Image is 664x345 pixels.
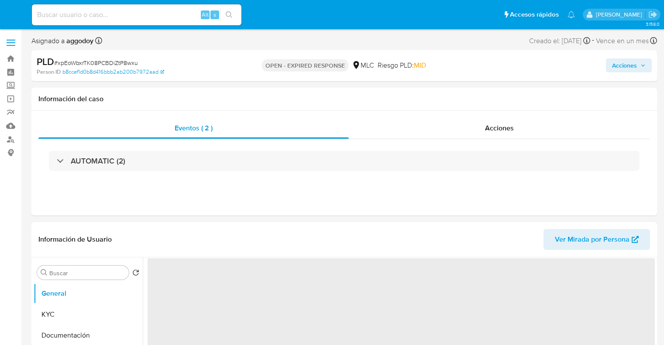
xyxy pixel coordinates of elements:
[34,283,143,304] button: General
[71,156,125,166] h3: AUTOMATIC (2)
[38,95,650,103] h1: Información del caso
[555,229,630,250] span: Ver Mirada por Persona
[510,10,559,19] span: Accesos rápidos
[213,10,216,19] span: s
[38,235,112,244] h1: Información de Usuario
[65,36,93,46] b: aggodoy
[378,61,426,70] span: Riesgo PLD:
[49,269,125,277] input: Buscar
[606,58,652,72] button: Acciones
[529,35,590,47] div: Creado el: [DATE]
[32,9,241,20] input: Buscar usuario o caso...
[34,304,143,325] button: KYC
[612,58,637,72] span: Acciones
[592,35,594,47] span: -
[132,269,139,279] button: Volver al orden por defecto
[596,36,649,46] span: Vence en un mes
[220,9,238,21] button: search-icon
[49,151,640,171] div: AUTOMATIC (2)
[596,10,645,19] p: agustina.godoy@mercadolibre.com
[352,61,374,70] div: MLC
[37,55,54,68] b: PLD
[41,269,48,276] button: Buscar
[62,68,164,76] a: b8ccef1d0b8d416bbb2ab200b7972aad
[414,60,426,70] span: MID
[648,10,657,19] a: Salir
[54,58,138,67] span: # xpEoWbxrTK08PCBDiZtP8wxu
[37,68,61,76] b: Person ID
[31,36,93,46] span: Asignado a
[485,123,514,133] span: Acciones
[202,10,209,19] span: Alt
[544,229,650,250] button: Ver Mirada por Persona
[175,123,213,133] span: Eventos ( 2 )
[568,11,575,18] a: Notificaciones
[262,59,348,72] p: OPEN - EXPIRED RESPONSE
